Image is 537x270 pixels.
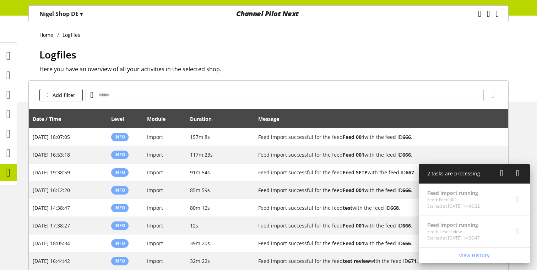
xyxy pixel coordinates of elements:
span: Info [114,169,125,175]
h2: Feed import successful for the feed Feed 001 with the feed ID 666. [258,240,491,247]
h2: Feed import successful for the feed Feed SFTP with the feed ID 667. [258,169,491,176]
span: 91m 54s [190,169,210,176]
span: 117m 23s [190,151,213,158]
h2: Here you have an overview of all your activities in the selected shop. [39,65,509,73]
span: [DATE] 14:38:47 [33,204,70,211]
button: Add filter [39,89,83,101]
a: View History [420,249,528,261]
span: 12s [190,222,198,229]
b: Feed 001 [343,134,364,140]
b: Feed 001 [343,222,364,229]
b: test review [343,258,370,264]
h2: Feed import successful for the feed Feed 001 with the feed ID 666. [258,222,491,229]
span: 2 tasks are processing [427,170,480,177]
p: Nigel Shop DE [39,10,83,18]
b: 668 [390,204,399,211]
span: Info [114,134,125,140]
b: Feed SFTP [343,169,368,176]
span: Import [147,258,163,264]
span: Import [147,169,163,176]
span: Import [147,240,163,247]
span: Import [147,187,163,193]
span: [DATE] 18:07:05 [33,134,70,140]
span: Import [147,134,163,140]
span: View History [459,252,490,259]
div: Duration [190,115,219,123]
h2: Feed import successful for the feed test with the feed ID 668. [258,204,491,212]
div: Date / Time [33,115,68,123]
span: Info [114,223,125,229]
h2: Feed import successful for the feed Feed 001 with the feed ID 666. [258,186,491,194]
b: Feed 001 [343,187,364,193]
div: Message [258,112,504,126]
span: [DATE] 16:53:18 [33,151,70,158]
span: [DATE] 18:05:34 [33,240,70,247]
span: 85m 59s [190,187,210,193]
span: Import [147,222,163,229]
h2: Feed import successful for the feed Feed 001 with the feed ID 666. [258,133,491,141]
span: 32m 22s [190,258,210,264]
span: [DATE] 19:38:59 [33,169,70,176]
nav: main navigation [28,5,509,22]
b: 666 [402,151,411,158]
b: 666 [402,187,411,193]
b: 666 [402,222,411,229]
span: Import [147,204,163,211]
span: Info [114,187,125,193]
span: ▾ [80,10,83,18]
div: Module [147,115,173,123]
span: Info [114,240,125,246]
span: 80m 12s [190,204,210,211]
b: 666 [402,240,411,247]
span: Logfiles [39,48,76,61]
b: Feed 001 [343,240,364,247]
span: [DATE] 16:44:42 [33,258,70,264]
span: [DATE] 17:38:27 [33,222,70,229]
b: test [343,204,352,211]
a: Home [39,31,57,39]
span: Import [147,151,163,158]
b: 671 [408,258,417,264]
b: Feed 001 [343,151,364,158]
span: Info [114,205,125,211]
span: 157m 8s [190,134,210,140]
span: 39m 20s [190,240,210,247]
span: Info [114,152,125,158]
b: 666 [402,134,411,140]
span: Info [114,258,125,264]
h2: Feed import successful for the feed Feed 001 with the feed ID 666. [258,151,491,158]
span: Add filter [53,91,75,99]
div: Level [111,115,131,123]
h2: Feed import successful for the feed test review with the feed ID 671. [258,257,491,265]
span: [DATE] 16:12:20 [33,187,70,193]
b: 667 [406,169,414,176]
